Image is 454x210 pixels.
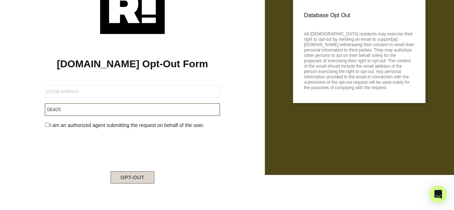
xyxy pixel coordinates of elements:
[430,186,447,203] div: Open Intercom Messenger
[45,85,220,98] input: Email Address
[304,10,415,21] p: Database Opt Out
[39,122,225,129] div: I am an authorized agent submitting the request on behalf of the user.
[78,135,187,163] iframe: reCAPTCHA
[11,58,254,70] h1: [DOMAIN_NAME] Opt-Out Form
[304,29,415,91] p: All [DEMOGRAPHIC_DATA] residents may exercise their right to opt-out by sending an email to suppo...
[45,103,220,116] input: Zipcode
[111,171,155,184] button: OPT-OUT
